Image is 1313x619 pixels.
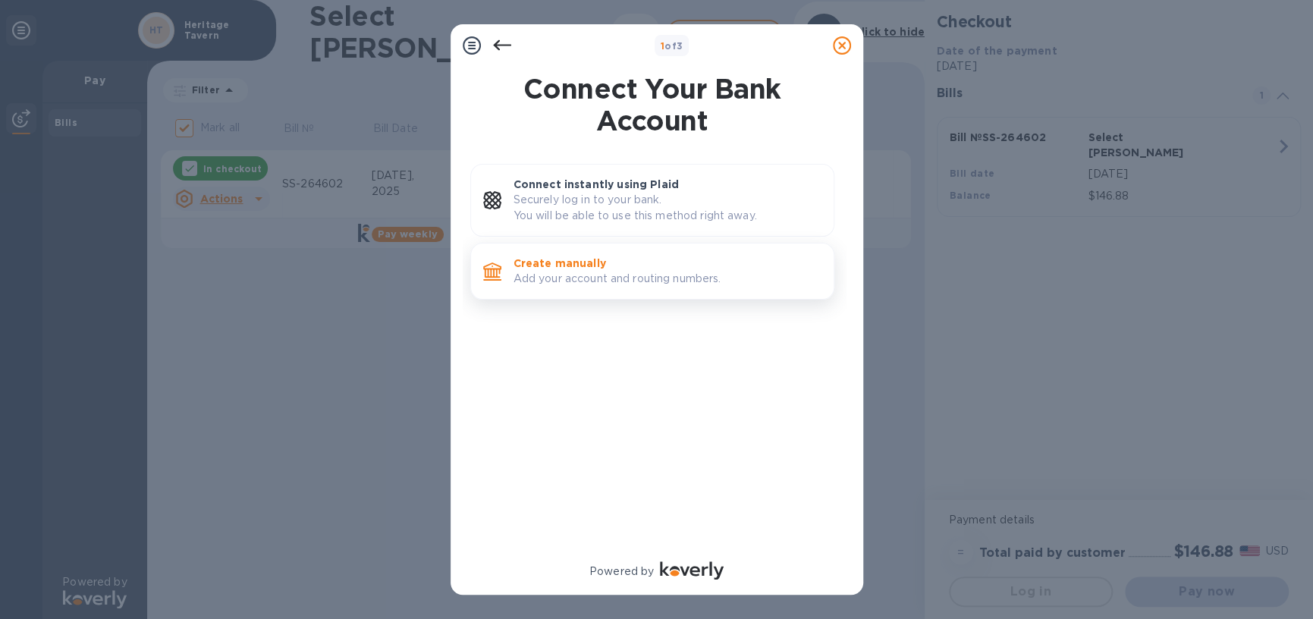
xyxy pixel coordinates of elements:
[661,40,664,52] span: 1
[514,192,821,224] p: Securely log in to your bank. You will be able to use this method right away.
[661,40,683,52] b: of 3
[464,73,840,137] h1: Connect Your Bank Account
[514,271,821,287] p: Add your account and routing numbers.
[514,177,821,192] p: Connect instantly using Plaid
[589,564,654,580] p: Powered by
[660,561,724,580] img: Logo
[514,256,821,271] p: Create manually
